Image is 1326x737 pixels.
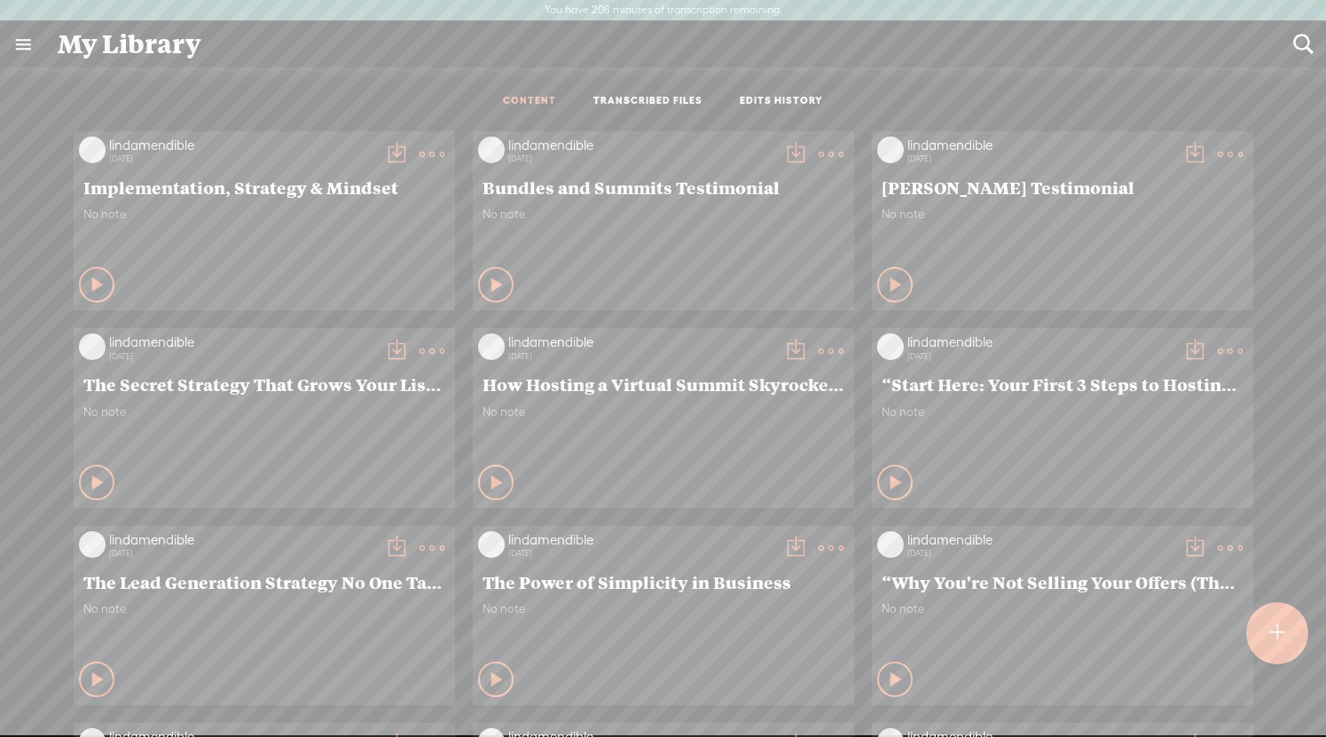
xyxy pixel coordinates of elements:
[593,94,702,109] a: TRANSCRIBED FILES
[882,176,1244,198] span: [PERSON_NAME] Testimonial
[508,333,774,351] div: lindamendible
[503,94,556,109] a: CONTENT
[882,601,1244,616] span: No note
[83,571,445,592] span: The Lead Generation Strategy No One Talks About (But Actually Works)
[79,137,106,163] img: videoLoading.png
[508,153,774,164] div: [DATE]
[109,137,375,154] div: lindamendible
[45,21,1281,67] div: My Library
[83,207,445,222] span: No note
[877,531,904,558] img: videoLoading.png
[877,137,904,163] img: videoLoading.png
[109,333,375,351] div: lindamendible
[907,548,1173,559] div: [DATE]
[740,94,823,109] a: EDITS HISTORY
[882,373,1244,395] span: “Start Here: Your First 3 Steps to Hosting a Virtual Summit or Bundle”
[508,548,774,559] div: [DATE]
[545,4,782,18] label: You have 208 minutes of transcription remaining.
[83,176,445,198] span: Implementation, Strategy & Mindset
[907,333,1173,351] div: lindamendible
[508,531,774,549] div: lindamendible
[907,137,1173,154] div: lindamendible
[109,153,375,164] div: [DATE]
[483,207,844,222] span: No note
[483,176,844,198] span: Bundles and Summits Testimonial
[508,351,774,362] div: [DATE]
[109,531,375,549] div: lindamendible
[83,404,445,419] span: No note
[882,571,1244,592] span: “Why You're Not Selling Your Offers (The Invisible Roadblocks)”
[79,531,106,558] img: videoLoading.png
[83,373,445,395] span: The Secret Strategy That Grows Your List and Validates Your Offer — Without Ads or Reels
[882,207,1244,222] span: No note
[83,601,445,616] span: No note
[483,601,844,616] span: No note
[877,333,904,360] img: videoLoading.png
[483,373,844,395] span: How Hosting a Virtual Summit Skyrocketed My Email List & Sales — And Why It Can Work for You Too
[478,531,505,558] img: videoLoading.png
[109,548,375,559] div: [DATE]
[483,404,844,419] span: No note
[882,404,1244,419] span: No note
[907,351,1173,362] div: [DATE]
[478,137,505,163] img: videoLoading.png
[508,137,774,154] div: lindamendible
[907,153,1173,164] div: [DATE]
[907,531,1173,549] div: lindamendible
[109,351,375,362] div: [DATE]
[483,571,844,592] span: The Power of Simplicity in Business
[478,333,505,360] img: videoLoading.png
[79,333,106,360] img: videoLoading.png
